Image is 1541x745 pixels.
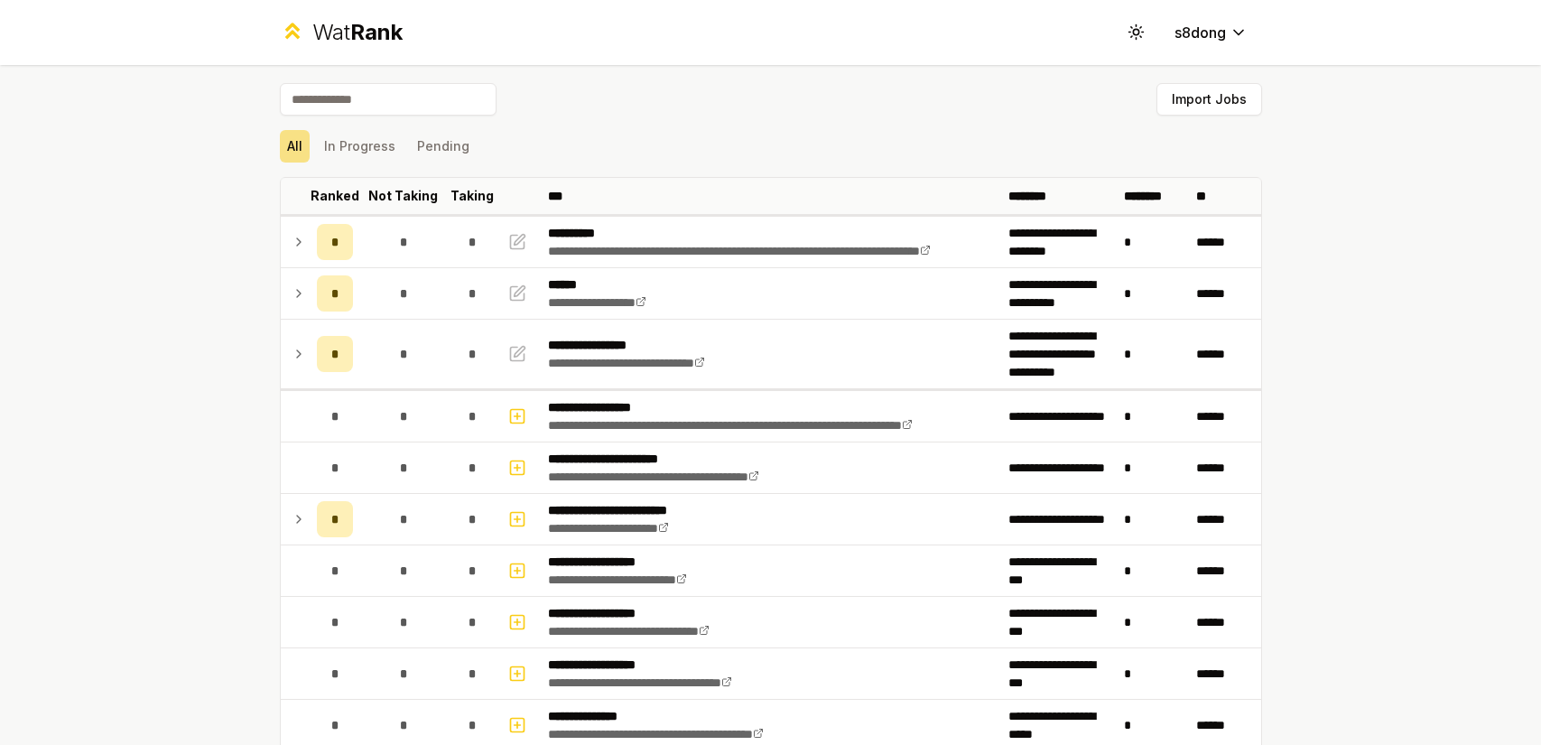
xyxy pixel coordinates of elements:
span: Rank [350,19,403,45]
button: s8dong [1160,16,1262,49]
button: In Progress [317,130,403,163]
div: Wat [312,18,403,47]
button: Import Jobs [1156,83,1262,116]
p: Ranked [311,187,359,205]
button: All [280,130,310,163]
a: WatRank [280,18,404,47]
span: s8dong [1174,22,1226,43]
p: Not Taking [368,187,438,205]
p: Taking [450,187,494,205]
button: Pending [410,130,477,163]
